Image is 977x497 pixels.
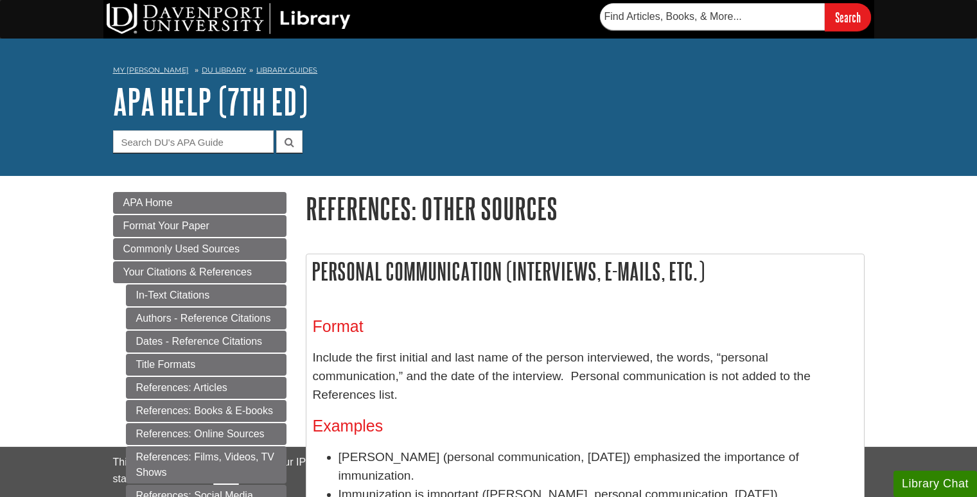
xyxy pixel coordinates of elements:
a: Title Formats [126,354,286,376]
a: Commonly Used Sources [113,238,286,260]
input: Find Articles, Books, & More... [600,3,825,30]
a: My [PERSON_NAME] [113,65,189,76]
a: References: Online Sources [126,423,286,445]
a: Library Guides [256,65,317,74]
input: Search DU's APA Guide [113,130,274,153]
h3: Format [313,317,858,336]
a: References: Books & E-books [126,400,286,422]
a: DU Library [202,65,246,74]
button: Library Chat [893,471,977,497]
a: APA Home [113,192,286,214]
input: Search [825,3,871,31]
nav: breadcrumb [113,62,865,82]
h2: Personal Communication (Interviews, E-mails, Etc.) [306,254,864,288]
span: Commonly Used Sources [123,243,240,254]
span: APA Home [123,197,173,208]
span: Your Citations & References [123,266,252,277]
h1: References: Other Sources [306,192,865,225]
a: APA Help (7th Ed) [113,82,308,121]
a: Your Citations & References [113,261,286,283]
a: Dates - Reference Citations [126,331,286,353]
span: Format Your Paper [123,220,209,231]
a: In-Text Citations [126,284,286,306]
h3: Examples [313,417,858,435]
p: Include the first initial and last name of the person interviewed, the words, “personal communica... [313,349,858,404]
a: Authors - Reference Citations [126,308,286,329]
form: Searches DU Library's articles, books, and more [600,3,871,31]
a: References: Films, Videos, TV Shows [126,446,286,484]
li: [PERSON_NAME] (personal communication, [DATE]) emphasized the importance of immunization. [339,448,858,485]
a: References: Articles [126,377,286,399]
a: Format Your Paper [113,215,286,237]
img: DU Library [107,3,351,34]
